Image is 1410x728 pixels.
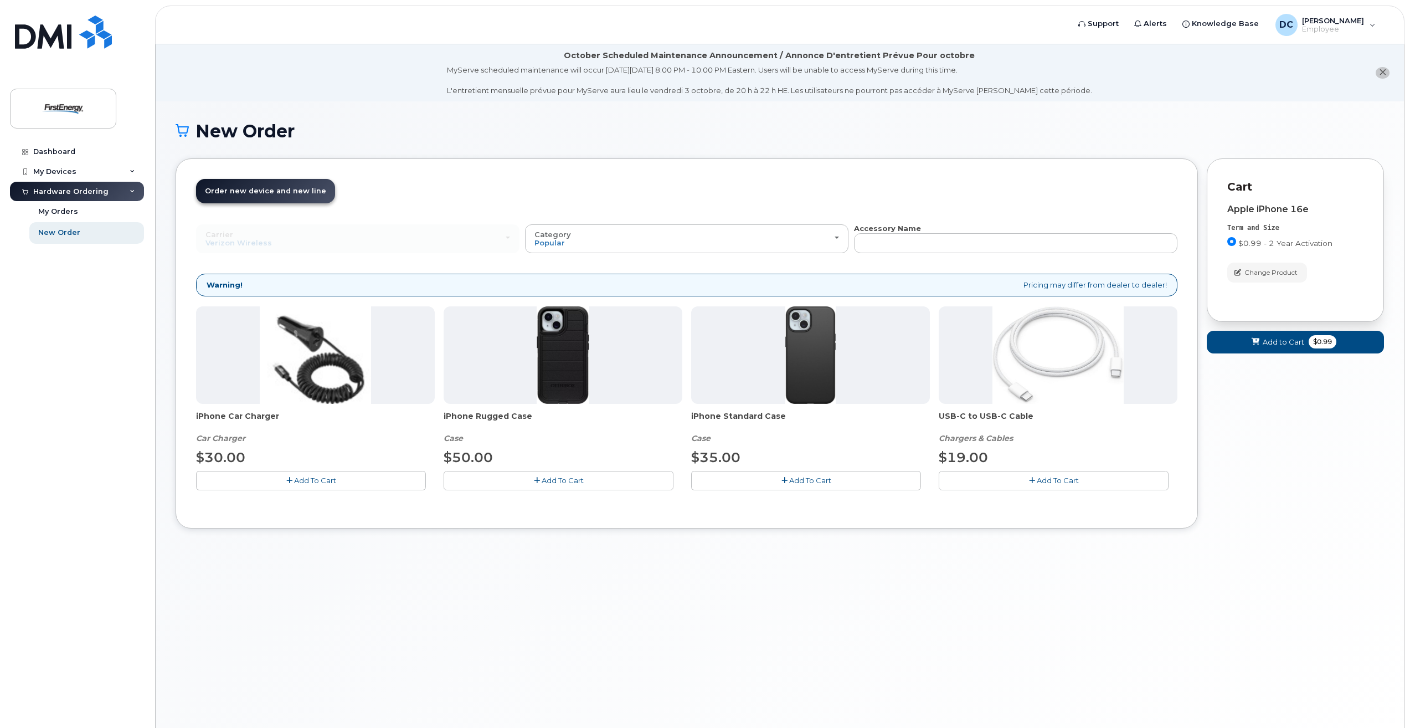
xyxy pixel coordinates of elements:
span: $30.00 [196,449,245,465]
div: iPhone Standard Case [691,411,930,444]
button: Add To Cart [196,471,426,490]
button: close notification [1376,67,1390,79]
div: Pricing may differ from dealer to dealer! [196,274,1177,296]
img: Defender.jpg [537,306,589,404]
img: USB-C.jpg [992,306,1124,404]
span: Order new device and new line [205,187,326,195]
div: October Scheduled Maintenance Announcement / Annonce D'entretient Prévue Pour octobre [564,50,975,61]
span: Add to Cart [1263,337,1304,347]
p: Cart [1227,179,1363,195]
span: $0.99 [1309,335,1336,348]
iframe: Messenger Launcher [1362,680,1402,720]
button: Change Product [1227,263,1307,282]
span: Category [534,230,571,239]
button: Add To Cart [444,471,673,490]
span: $19.00 [939,449,988,465]
button: Add To Cart [939,471,1169,490]
em: Chargers & Cables [939,433,1013,443]
img: Symmetry.jpg [785,306,836,404]
em: Car Charger [196,433,245,443]
input: $0.99 - 2 Year Activation [1227,237,1236,246]
button: Add to Cart $0.99 [1207,331,1384,353]
em: Case [444,433,463,443]
button: Add To Cart [691,471,921,490]
span: Popular [534,238,565,247]
span: Change Product [1244,268,1298,278]
div: USB-C to USB-C Cable [939,411,1177,444]
img: iphonesecg.jpg [260,306,371,404]
em: Case [691,433,711,443]
span: $50.00 [444,449,493,465]
span: $35.00 [691,449,740,465]
strong: Warning! [207,280,243,290]
span: USB-C to USB-C Cable [939,411,1177,433]
span: Add To Cart [542,476,584,485]
span: Add To Cart [294,476,336,485]
strong: Accessory Name [854,224,921,233]
h1: New Order [176,121,1384,141]
div: Apple iPhone 16e [1227,204,1363,214]
span: iPhone Standard Case [691,411,930,433]
span: iPhone Car Charger [196,411,435,433]
span: Add To Cart [789,476,831,485]
div: Term and Size [1227,223,1363,233]
span: Add To Cart [1037,476,1079,485]
div: MyServe scheduled maintenance will occur [DATE][DATE] 8:00 PM - 10:00 PM Eastern. Users will be u... [447,65,1092,96]
span: $0.99 - 2 Year Activation [1238,239,1332,248]
button: Category Popular [525,224,848,253]
span: iPhone Rugged Case [444,411,682,433]
div: iPhone Car Charger [196,411,435,444]
div: iPhone Rugged Case [444,411,682,444]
